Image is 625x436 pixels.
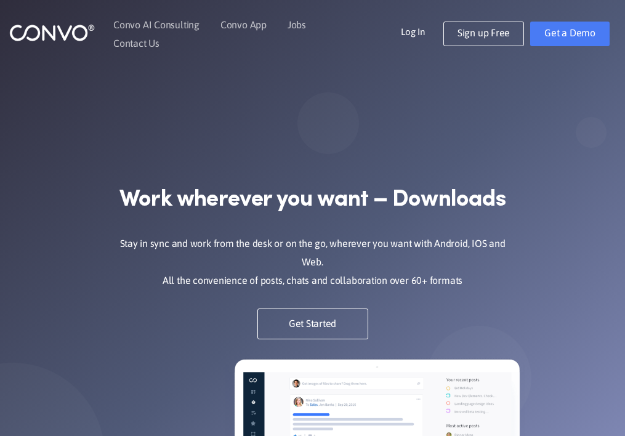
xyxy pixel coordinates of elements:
[530,22,610,46] a: Get a Demo
[113,235,512,290] p: Stay in sync and work from the desk or on the go, wherever you want with Android, IOS and Web. Al...
[288,20,306,30] a: Jobs
[443,22,524,46] a: Sign up Free
[9,23,95,41] img: logo_1.png
[575,117,606,148] img: shape_not_found
[113,38,159,48] a: Contact Us
[401,22,443,41] a: Log In
[119,186,506,214] strong: Work wherever you want – Downloads
[257,309,368,339] a: Get Started
[113,20,200,30] a: Convo AI Consulting
[220,20,267,30] a: Convo App
[297,92,359,154] img: shape_not_found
